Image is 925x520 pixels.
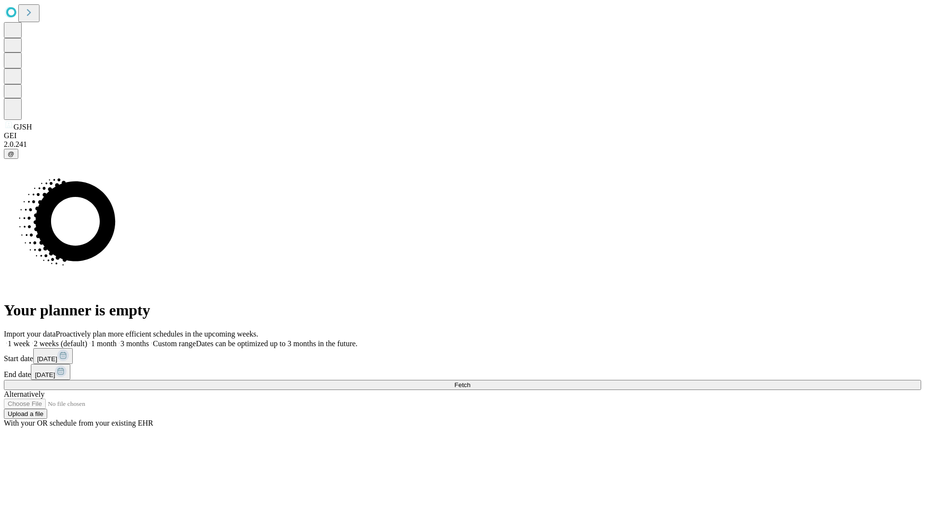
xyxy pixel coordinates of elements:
span: Dates can be optimized up to 3 months in the future. [196,339,357,348]
span: Custom range [153,339,196,348]
div: 2.0.241 [4,140,921,149]
div: GEI [4,131,921,140]
button: Fetch [4,380,921,390]
span: 2 weeks (default) [34,339,87,348]
span: 1 week [8,339,30,348]
button: Upload a file [4,409,47,419]
button: [DATE] [33,348,73,364]
span: Alternatively [4,390,44,398]
span: [DATE] [37,355,57,363]
span: 1 month [91,339,117,348]
button: [DATE] [31,364,70,380]
span: @ [8,150,14,157]
span: [DATE] [35,371,55,378]
span: GJSH [13,123,32,131]
div: Start date [4,348,921,364]
span: Proactively plan more efficient schedules in the upcoming weeks. [56,330,258,338]
span: With your OR schedule from your existing EHR [4,419,153,427]
span: 3 months [120,339,149,348]
div: End date [4,364,921,380]
span: Import your data [4,330,56,338]
span: Fetch [454,381,470,389]
h1: Your planner is empty [4,301,921,319]
button: @ [4,149,18,159]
